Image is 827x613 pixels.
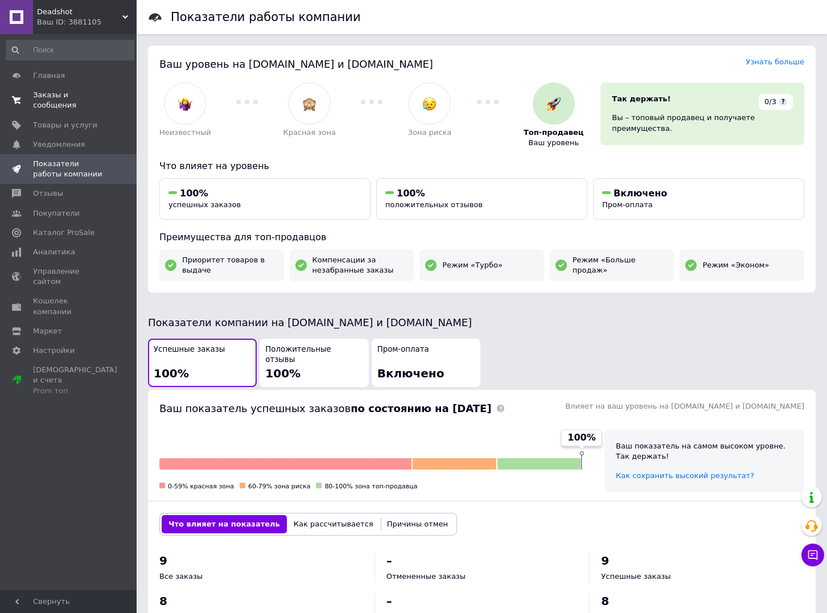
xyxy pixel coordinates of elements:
[408,127,452,138] span: Зона риска
[171,10,361,24] h1: Показатели работы компании
[178,97,192,111] img: :woman-shrugging:
[546,97,561,111] img: :rocket:
[385,200,483,209] span: положительных отзывов
[33,266,105,287] span: Управление сайтом
[386,594,392,608] span: –
[159,161,269,171] span: Что влияет на уровень
[260,339,368,387] button: Положительные отзывы100%
[593,178,804,220] button: ВключеноПром-оплата
[528,138,579,148] span: Ваш уровень
[148,316,472,328] span: Показатели компании на [DOMAIN_NAME] и [DOMAIN_NAME]
[351,402,491,414] b: по состоянию на [DATE]
[33,345,75,356] span: Настройки
[37,7,122,17] span: Deadshot
[601,594,609,608] span: 8
[376,178,587,220] button: 100%положительных отзывов
[33,326,62,336] span: Маркет
[159,178,371,220] button: 100%успешных заказов
[33,386,117,396] div: Prom топ
[159,594,167,608] span: 8
[33,159,105,179] span: Показатели работы компании
[33,247,75,257] span: Аналитика
[614,188,667,199] span: Включено
[422,97,437,111] img: :disappointed_relieved:
[601,572,670,581] span: Успешные заказы
[801,544,824,566] button: Чат с покупателем
[154,367,189,380] span: 100%
[265,367,301,380] span: 100%
[612,94,670,103] span: Так держать!
[287,515,380,533] button: Как рассчитывается
[37,17,137,27] div: Ваш ID: 3881105
[33,120,97,130] span: Товары и услуги
[283,127,336,138] span: Красная зона
[324,483,417,490] span: 80-100% зона топ-продавца
[33,228,94,238] span: Каталог ProSale
[616,471,754,480] a: Как сохранить высокий результат?
[265,344,363,365] span: Положительные отзывы
[180,188,208,199] span: 100%
[159,572,203,581] span: Все заказы
[759,94,793,110] div: 0/3
[567,431,595,444] span: 100%
[397,188,425,199] span: 100%
[33,90,105,110] span: Заказы и сообщения
[6,40,134,60] input: Поиск
[33,188,63,199] span: Отзывы
[33,139,85,150] span: Уведомления
[162,515,287,533] button: Что влияет на показатель
[159,58,433,70] span: Ваш уровень на [DOMAIN_NAME] и [DOMAIN_NAME]
[779,98,787,106] span: ?
[33,208,80,219] span: Покупатели
[573,255,669,275] span: Режим «Больше продаж»
[33,296,105,316] span: Кошелек компании
[159,232,326,242] span: Преимущества для топ-продавцов
[159,554,167,567] span: 9
[386,572,466,581] span: Отмененные заказы
[380,515,455,533] button: Причины отмен
[168,483,234,490] span: 0-59% красная зона
[159,402,491,414] span: Ваш показатель успешных заказов
[302,97,316,111] img: :see_no_evil:
[377,367,445,380] span: Включено
[312,255,409,275] span: Компенсации за незабранные заказы
[524,127,583,138] span: Топ-продавец
[702,260,769,270] span: Режим «Эконом»
[182,255,278,275] span: Приоритет товаров в выдаче
[148,339,257,387] button: Успешные заказы100%
[154,344,225,355] span: Успешные заказы
[601,554,609,567] span: 9
[602,200,653,209] span: Пром-оплата
[442,260,503,270] span: Режим «Турбо»
[377,344,429,355] span: Пром-оплата
[612,113,793,133] div: Вы – топовый продавец и получаете преимущества.
[33,71,65,81] span: Главная
[168,200,241,209] span: успешных заказов
[616,441,793,462] div: Ваш показатель на самом высоком уровне. Так держать!
[372,339,480,387] button: Пром-оплатаВключено
[33,365,117,396] span: [DEMOGRAPHIC_DATA] и счета
[159,127,211,138] span: Неизвестный
[248,483,310,490] span: 60-79% зона риска
[386,554,392,567] span: –
[565,402,804,410] span: Влияет на ваш уровень на [DOMAIN_NAME] и [DOMAIN_NAME]
[746,57,804,66] a: Узнать больше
